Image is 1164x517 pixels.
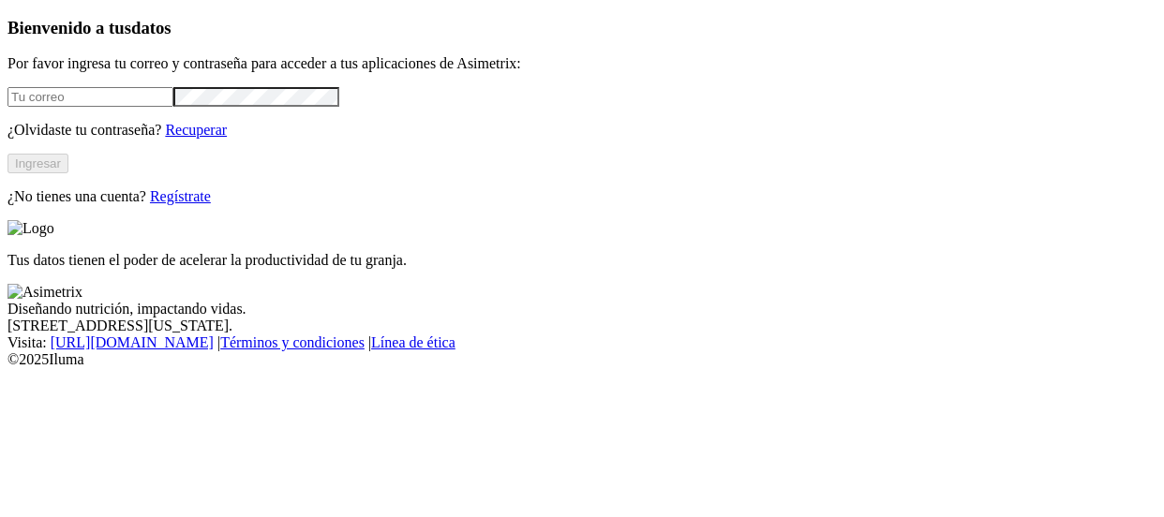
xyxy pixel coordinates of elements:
[7,122,1157,139] p: ¿Olvidaste tu contraseña?
[220,334,365,350] a: Términos y condiciones
[7,252,1157,269] p: Tus datos tienen el poder de acelerar la productividad de tu granja.
[7,318,1157,334] div: [STREET_ADDRESS][US_STATE].
[7,154,68,173] button: Ingresar
[165,122,227,138] a: Recuperar
[371,334,455,350] a: Línea de ética
[7,87,173,107] input: Tu correo
[7,55,1157,72] p: Por favor ingresa tu correo y contraseña para acceder a tus aplicaciones de Asimetrix:
[7,18,1157,38] h3: Bienvenido a tus
[51,334,214,350] a: [URL][DOMAIN_NAME]
[7,188,1157,205] p: ¿No tienes una cuenta?
[7,351,1157,368] div: © 2025 Iluma
[131,18,172,37] span: datos
[7,220,54,237] img: Logo
[7,284,82,301] img: Asimetrix
[7,301,1157,318] div: Diseñando nutrición, impactando vidas.
[7,334,1157,351] div: Visita : | |
[150,188,211,204] a: Regístrate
